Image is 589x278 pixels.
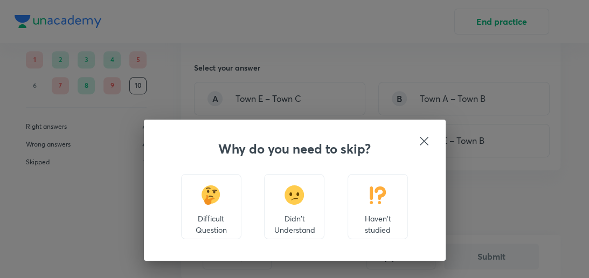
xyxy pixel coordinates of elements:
img: Didn't Understand [285,185,304,205]
img: Difficult Question [201,185,221,205]
p: Haven't studied [357,213,399,235]
img: Haven't studied [368,185,388,205]
p: Difficult Question [190,213,232,235]
p: Didn't Understand [273,213,315,235]
h3: Why do you need to skip? [170,141,420,157]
